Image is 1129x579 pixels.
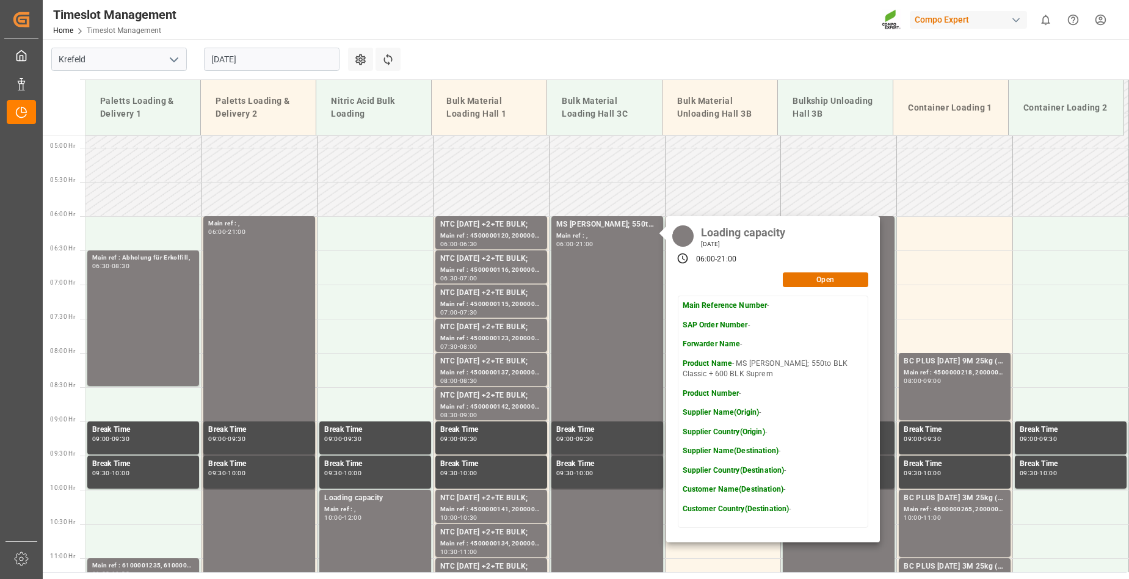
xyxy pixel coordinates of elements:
div: Main ref : 4500000120, 2000000058; [440,231,542,241]
p: - [683,339,863,350]
div: Container Loading 1 [903,96,998,119]
div: 09:30 [324,470,342,476]
p: - [683,300,863,311]
strong: SAP Order Number [683,321,748,329]
div: 10:00 [923,470,941,476]
strong: Supplier Name(Destination) [683,446,779,455]
span: 06:00 Hr [50,211,75,217]
div: 09:00 [904,436,921,442]
div: - [458,275,460,281]
div: - [921,436,923,442]
div: Break Time [208,424,310,436]
div: Paletts Loading & Delivery 1 [95,90,191,125]
strong: Main Reference Number [683,301,768,310]
div: - [342,436,344,442]
div: Loading capacity [324,492,426,504]
div: Main ref : , [324,504,426,515]
div: - [110,263,112,269]
div: 07:00 [440,310,458,315]
div: - [226,436,228,442]
div: Main ref : 4500000115, 2000000058; [440,299,542,310]
div: 10:00 [324,515,342,520]
strong: Forwarder Name [683,340,741,348]
div: Break Time [1020,458,1122,470]
div: Bulk Material Loading Hall 1 [441,90,537,125]
div: - [110,571,112,577]
div: - [921,378,923,384]
div: - [921,470,923,476]
div: 06:30 [92,263,110,269]
div: 09:30 [1020,470,1037,476]
div: - [226,470,228,476]
div: - [1037,436,1039,442]
p: - [683,465,863,476]
div: 21:00 [576,241,594,247]
div: Bulk Material Unloading Hall 3B [672,90,768,125]
div: Main ref : 4500000116, 2000000058; [440,265,542,275]
div: Break Time [92,424,194,436]
div: Main ref : 4500000123, 2000000058; [440,333,542,344]
div: Bulk Material Loading Hall 3C [557,90,652,125]
button: Compo Expert [910,8,1032,31]
div: 06:00 [696,254,716,265]
div: - [342,515,344,520]
div: - [226,229,228,235]
strong: Customer Name(Destination) [683,485,783,493]
div: 09:30 [228,436,245,442]
div: - [574,241,576,247]
span: 08:30 Hr [50,382,75,388]
div: NTC [DATE] +2+TE BULK; [440,526,542,539]
div: BC PLUS [DATE] 3M 25kg (x42) INT; [904,492,1006,504]
div: 09:30 [440,470,458,476]
span: 07:30 Hr [50,313,75,320]
button: show 0 new notifications [1032,6,1059,34]
span: 10:00 Hr [50,484,75,491]
p: - [683,320,863,331]
div: - [458,549,460,555]
div: Main ref : 4500000218, 2000000020; [904,368,1006,378]
div: Main ref : , [556,231,658,241]
p: - MS [PERSON_NAME]; 550to BLK Classic + 600 BLK Suprem [683,359,863,380]
div: Break Time [440,424,542,436]
p: - [683,504,863,515]
div: 09:30 [92,470,110,476]
div: 10:00 [344,470,361,476]
button: open menu [164,50,183,69]
div: - [110,436,112,442]
div: Main ref : , [208,219,310,229]
strong: Supplier Country(Origin) [683,428,765,436]
div: Paletts Loading & Delivery 2 [211,90,306,125]
div: BC PLUS [DATE] 3M 25kg (x42) INT; [904,561,1006,573]
strong: Customer Country(Destination) [683,504,790,513]
span: 09:30 Hr [50,450,75,457]
div: 11:00 [460,549,477,555]
div: 11:00 [92,571,110,577]
div: - [458,241,460,247]
div: 09:00 [1020,436,1037,442]
div: - [574,470,576,476]
div: 10:00 [440,515,458,520]
div: Break Time [324,458,426,470]
div: 07:00 [460,275,477,281]
div: 21:00 [228,229,245,235]
div: - [110,470,112,476]
div: Main ref : 6100001235, 6100001235 [92,561,194,571]
input: DD.MM.YYYY [204,48,339,71]
div: 10:00 [460,470,477,476]
div: Container Loading 2 [1018,96,1114,119]
p: - [683,446,863,457]
div: 21:00 [717,254,736,265]
div: Break Time [904,458,1006,470]
div: Break Time [556,458,658,470]
div: - [574,436,576,442]
span: 07:00 Hr [50,279,75,286]
div: 06:00 [208,229,226,235]
div: 10:00 [1039,470,1057,476]
div: - [458,344,460,349]
div: 06:00 [556,241,574,247]
div: Main ref : 4500000142, 2000000058; [440,402,542,412]
div: 09:30 [208,470,226,476]
button: Open [783,272,868,287]
div: Main ref : Abholung für Erkolfill, [92,253,194,263]
div: 09:30 [556,470,574,476]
